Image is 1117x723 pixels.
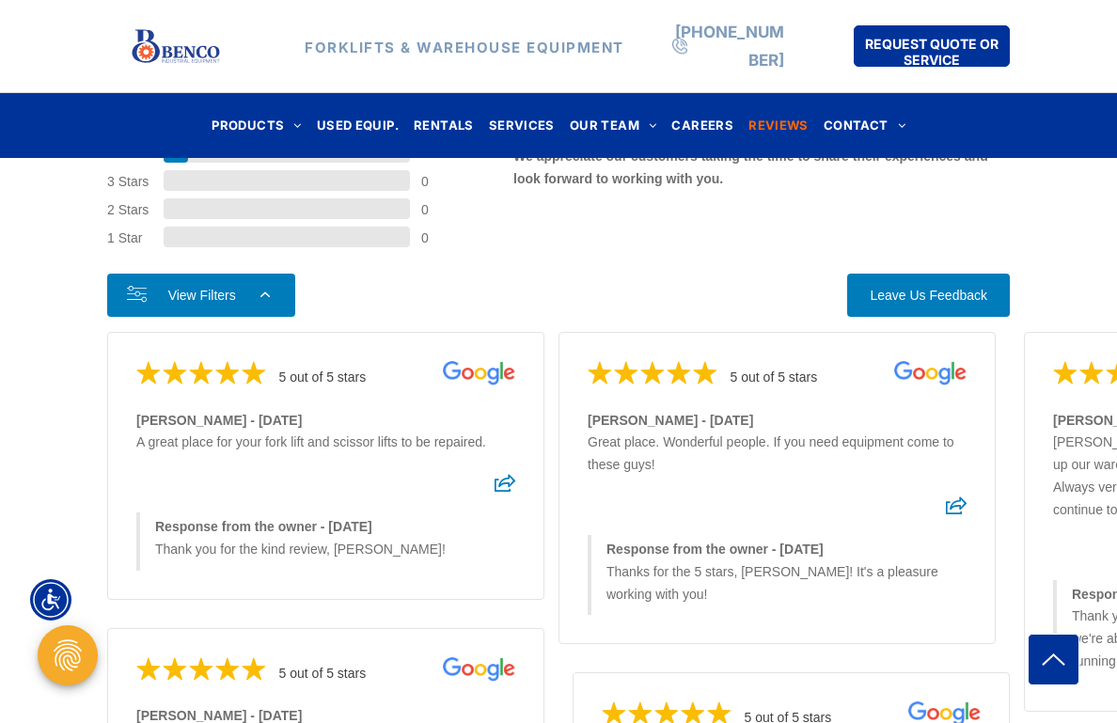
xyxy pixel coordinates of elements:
[443,657,515,682] img: google
[946,504,967,519] a: Share review
[588,432,967,477] p: Great place. Wonderful people. If you need equipment come to these guys!
[664,113,741,138] a: CAREERS
[495,481,515,496] a: Share review
[107,147,149,160] span: 4 Stars
[107,274,295,317] a: View Filters
[481,113,562,138] a: SERVICES
[816,113,913,138] a: CONTACT
[894,361,967,385] img: google
[856,26,1007,77] span: REQUEST QUOTE OR SERVICE
[136,432,515,454] p: A great place for your fork lift and scissor lifts to be repaired.
[155,539,508,561] p: Thank you for the kind review, [PERSON_NAME]!
[410,231,429,244] span: 0
[155,519,372,534] span: Response from the owner - [DATE]
[406,113,481,138] a: RENTALS
[279,367,367,389] div: 5 out of 5 stars
[30,579,71,621] div: Accessibility Menu
[410,147,429,160] span: 2
[136,708,302,723] span: [PERSON_NAME] - [DATE]
[305,38,624,55] strong: FORKLIFTS & WAREHOUSE EQUIPMENT
[204,113,309,138] a: PRODUCTS
[107,175,149,188] span: 3 Stars
[410,175,429,188] span: 0
[731,367,818,389] div: 5 out of 5 stars
[847,274,1010,317] a: Leave Us Feedback
[854,25,1010,67] a: REQUEST QUOTE OR SERVICE
[107,203,149,216] span: 2 Stars
[675,23,784,71] a: [PHONE_NUMBER]
[606,542,824,557] span: Response from the owner - [DATE]
[443,361,515,385] img: google
[606,561,959,606] p: Thanks for the 5 stars, [PERSON_NAME]! It's a pleasure working with you!
[279,663,367,685] div: 5 out of 5 stars
[562,113,665,138] a: OUR TEAM
[309,113,406,138] a: USED EQUIP.
[588,413,753,428] span: [PERSON_NAME] - [DATE]
[107,231,142,244] span: 1 Star
[741,113,816,138] a: REVIEWS
[410,203,429,216] span: 0
[136,413,302,428] span: [PERSON_NAME] - [DATE]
